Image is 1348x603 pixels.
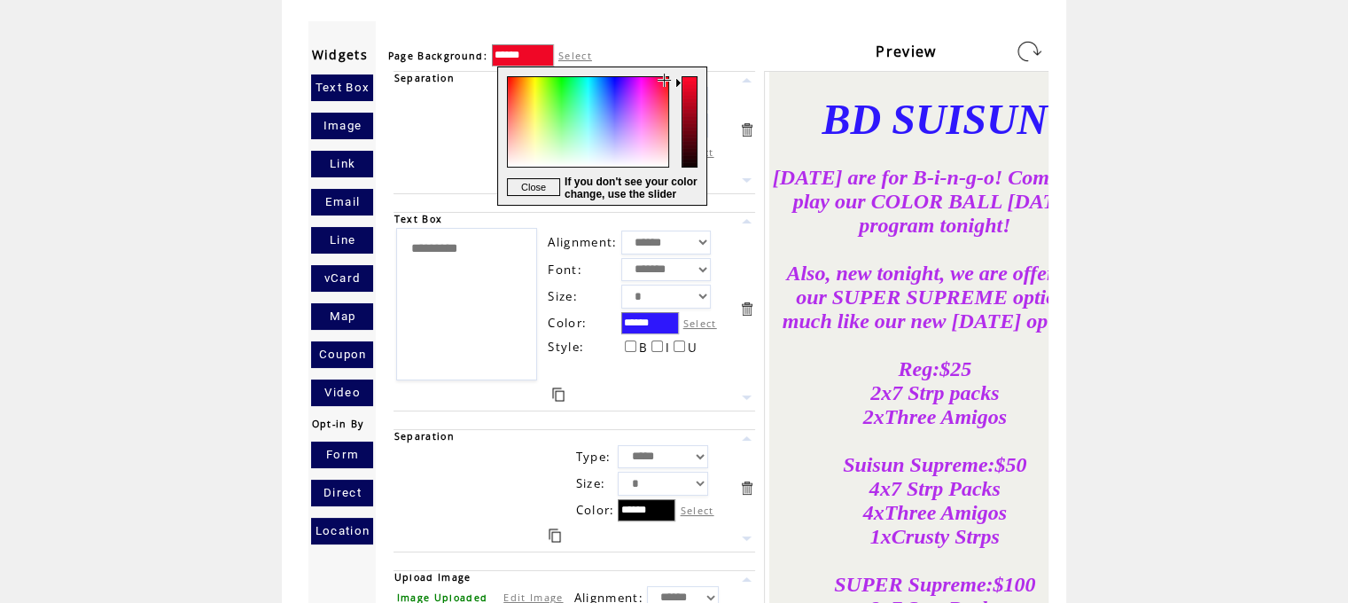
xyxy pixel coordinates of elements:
[738,172,755,189] a: Move this item down
[552,388,565,402] a: Duplicate this item
[565,176,706,200] span: If you don't see your color change, use the slider
[311,227,373,254] a: Line
[548,315,587,331] span: Color:
[738,301,755,317] a: Delete this item
[311,74,373,101] a: Text Box
[393,72,454,84] span: Separation
[311,518,373,544] a: Location
[311,151,373,177] a: Link
[738,389,755,406] a: Move this item down
[311,480,373,506] a: Direct
[738,480,755,497] a: Delete this item
[639,340,648,356] span: B
[738,530,755,547] a: Move this item down
[393,430,454,442] span: Separation
[876,42,936,61] span: Preview
[387,50,487,62] span: Page Background:
[688,340,697,356] span: U
[575,502,614,518] span: Color:
[666,340,670,356] span: I
[311,341,373,368] a: Coupon
[548,339,584,355] span: Style:
[822,96,1048,143] font: BD SUISUN
[575,475,605,491] span: Size:
[738,430,755,447] a: Move this item up
[393,571,471,583] span: Upload Image
[393,213,442,225] span: Text Box
[311,46,367,63] span: Widgets
[548,288,578,304] span: Size:
[934,154,935,155] img: images
[521,182,546,192] span: Close
[311,265,373,292] a: vCard
[311,189,373,215] a: Email
[683,317,717,330] label: Select
[548,234,617,250] span: Alignment:
[738,571,755,588] a: Move this item up
[738,121,755,138] a: Delete this item
[738,72,755,89] a: Move this item up
[311,418,363,430] span: Opt-in By
[575,449,611,465] span: Type:
[680,504,713,517] label: Select
[311,113,373,139] a: Image
[311,303,373,330] a: Map
[738,213,755,230] a: Move this item up
[311,380,373,406] a: Video
[558,49,592,62] label: Select
[311,442,373,468] a: Form
[548,262,582,278] span: Font:
[549,529,561,543] a: Duplicate this item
